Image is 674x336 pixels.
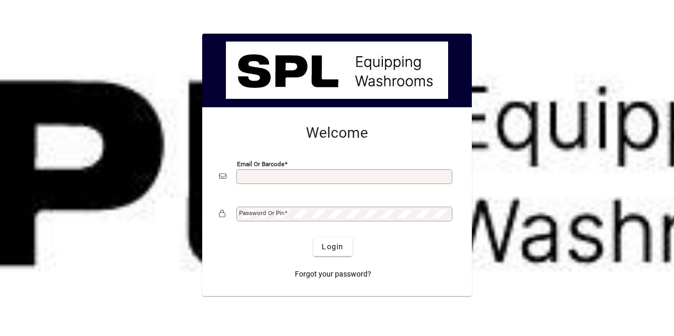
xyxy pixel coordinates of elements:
h2: Welcome [219,124,455,142]
mat-label: Email or Barcode [237,160,284,168]
button: Login [313,237,352,256]
mat-label: Password or Pin [239,209,284,217]
span: Forgot your password? [295,269,371,280]
a: Forgot your password? [291,264,375,283]
span: Login [322,241,343,252]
